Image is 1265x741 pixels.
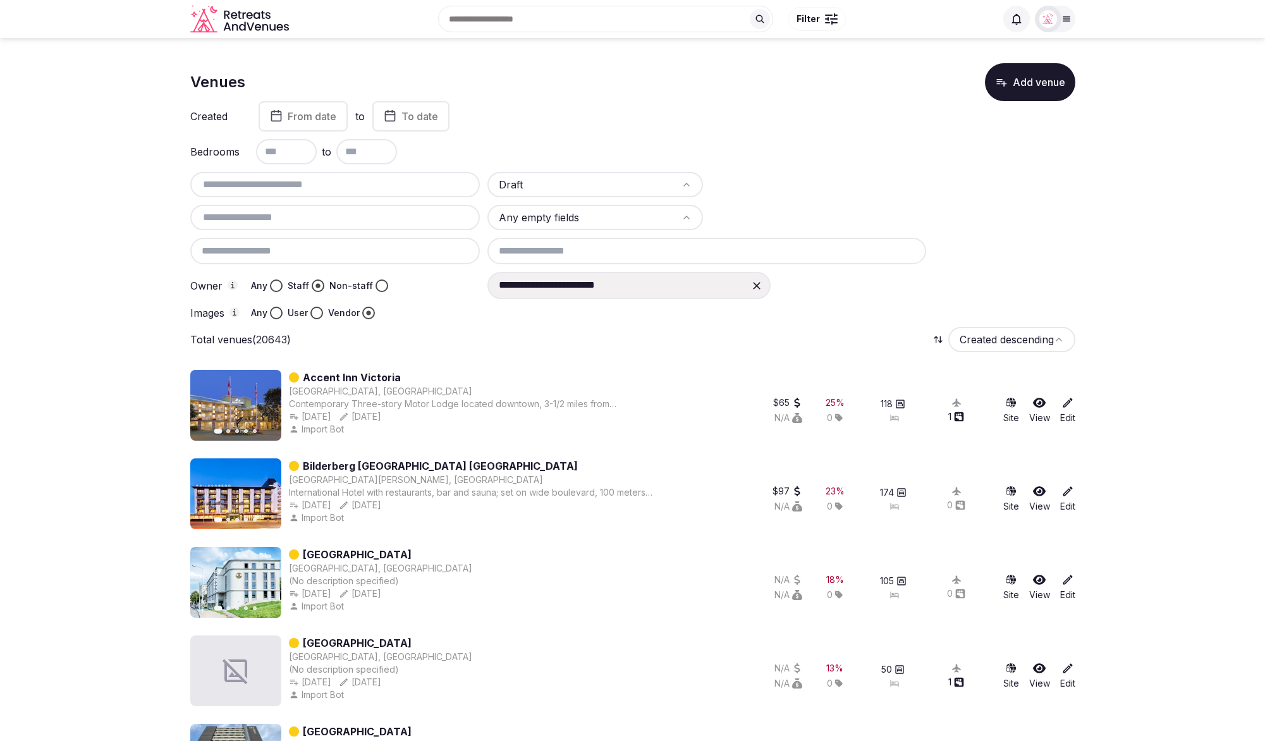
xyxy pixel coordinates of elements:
button: Go to slide 1 [214,429,222,434]
a: Site [1003,485,1019,513]
button: [DATE] [339,410,381,423]
button: Go to slide 3 [235,606,239,610]
a: Edit [1060,573,1075,601]
a: View [1029,662,1050,690]
button: [DATE] [289,499,331,511]
a: View [1029,485,1050,513]
span: 0 [827,677,833,690]
img: Featured image for Bilderberg Europa Hotel Scheveningen [190,458,281,529]
label: User [288,307,308,319]
a: View [1029,573,1050,601]
a: Site [1003,573,1019,601]
button: [GEOGRAPHIC_DATA], [GEOGRAPHIC_DATA] [289,385,472,398]
button: [DATE] [289,587,331,600]
label: Images [190,307,241,319]
button: N/A [774,589,802,601]
label: to [355,109,365,123]
img: miaceralde [1039,10,1057,28]
div: 18 % [826,573,844,586]
button: Go to slide 4 [244,429,248,433]
a: Edit [1060,662,1075,690]
button: 50 [881,663,905,676]
span: 0 [827,500,833,513]
button: [DATE] [289,410,331,423]
a: [GEOGRAPHIC_DATA] [303,547,412,562]
a: Site [1003,662,1019,690]
button: [GEOGRAPHIC_DATA][PERSON_NAME], [GEOGRAPHIC_DATA] [289,474,543,486]
button: 13% [826,662,843,675]
a: Site [1003,396,1019,424]
button: [DATE] [339,499,381,511]
button: N/A [774,677,802,690]
span: 0 [827,589,833,601]
span: 105 [880,575,894,587]
a: Bilderberg [GEOGRAPHIC_DATA] [GEOGRAPHIC_DATA] [303,458,578,474]
label: Vendor [328,307,360,319]
label: Bedrooms [190,147,241,157]
div: [DATE] [339,587,381,600]
button: 174 [880,486,907,499]
div: Import Bot [289,689,346,701]
span: 0 [827,412,833,424]
button: Add venue [985,63,1075,101]
img: Featured image for Accent Inn Victoria [190,370,281,441]
button: 18% [826,573,844,586]
button: Go to slide 5 [253,518,257,522]
span: Filter [797,13,820,25]
button: [GEOGRAPHIC_DATA], [GEOGRAPHIC_DATA] [289,651,472,663]
label: Staff [288,279,309,292]
button: N/A [774,412,802,424]
button: Filter [788,7,846,31]
a: View [1029,396,1050,424]
button: Go to slide 2 [226,429,230,433]
div: [GEOGRAPHIC_DATA], [GEOGRAPHIC_DATA] [289,562,472,575]
label: Owner [190,280,241,291]
button: Import Bot [289,511,346,524]
div: [DATE] [339,676,381,689]
div: (No description specified) [289,575,472,587]
button: 1 [948,410,964,423]
button: 23% [826,485,845,498]
button: Import Bot [289,600,346,613]
button: [DATE] [289,676,331,689]
div: $97 [773,485,802,498]
div: 13 % [826,662,843,675]
button: Go to slide 3 [235,429,239,433]
button: Go to slide 4 [244,518,248,522]
span: 118 [881,398,893,410]
button: $65 [773,396,802,409]
button: N/A [774,662,802,675]
div: Contemporary Three-story Motor Lodge located downtown, 3-1/2 miles from [GEOGRAPHIC_DATA]. [289,398,659,410]
button: 0 [947,499,965,511]
svg: Retreats and Venues company logo [190,5,291,34]
div: 25 % [826,396,845,409]
button: Go to slide 1 [214,606,222,611]
div: (No description specified) [289,663,472,676]
a: Edit [1060,485,1075,513]
button: 0 [947,587,965,600]
a: [GEOGRAPHIC_DATA] [303,635,412,651]
button: Go to slide 2 [226,606,230,610]
button: Images [229,307,240,317]
span: to [322,144,331,159]
span: From date [288,110,336,123]
div: Import Bot [289,423,346,436]
button: Go to slide 1 [214,517,222,522]
button: Go to slide 5 [253,606,257,610]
